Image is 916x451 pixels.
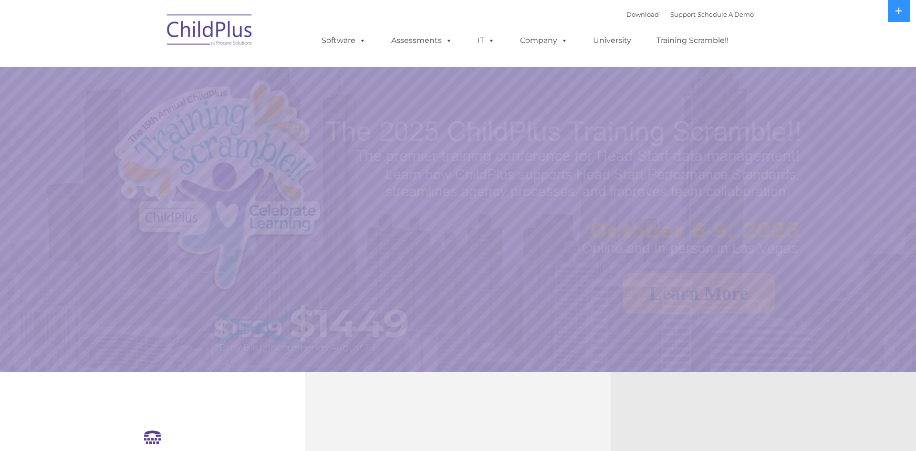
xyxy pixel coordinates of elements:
a: Assessments [382,31,462,50]
a: Schedule A Demo [697,10,754,18]
a: Learn More [623,273,775,314]
font: | [626,10,754,18]
a: Download [626,10,659,18]
a: Company [510,31,577,50]
a: Training Scramble!! [647,31,738,50]
a: University [583,31,641,50]
a: Support [670,10,696,18]
a: Software [312,31,375,50]
a: IT [468,31,504,50]
img: ChildPlus by Procare Solutions [162,8,258,55]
